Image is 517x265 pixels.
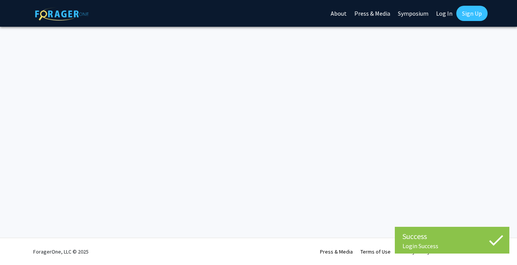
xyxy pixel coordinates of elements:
[360,248,391,255] a: Terms of Use
[456,6,488,21] a: Sign Up
[402,231,502,242] div: Success
[320,248,353,255] a: Press & Media
[402,242,502,250] div: Login Success
[33,238,89,265] div: ForagerOne, LLC © 2025
[35,7,89,21] img: ForagerOne Logo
